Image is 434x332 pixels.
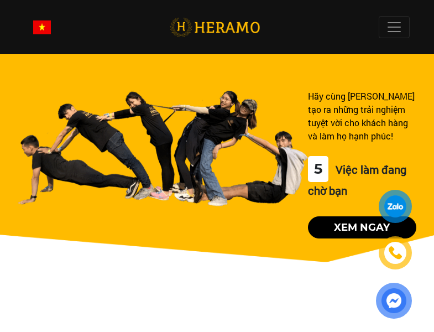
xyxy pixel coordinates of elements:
img: vn-flag.png [33,20,51,34]
button: Xem ngay [308,216,416,238]
a: phone-icon [380,237,410,268]
img: phone-icon [388,246,403,260]
div: 5 [308,156,328,182]
span: Việc làm đang chờ bạn [308,162,406,198]
img: banner [18,90,308,206]
img: logo [170,16,260,39]
div: Hãy cùng [PERSON_NAME] tạo ra những trải nghiệm tuyệt vời cho khách hàng và làm họ hạnh phúc! [308,90,416,143]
